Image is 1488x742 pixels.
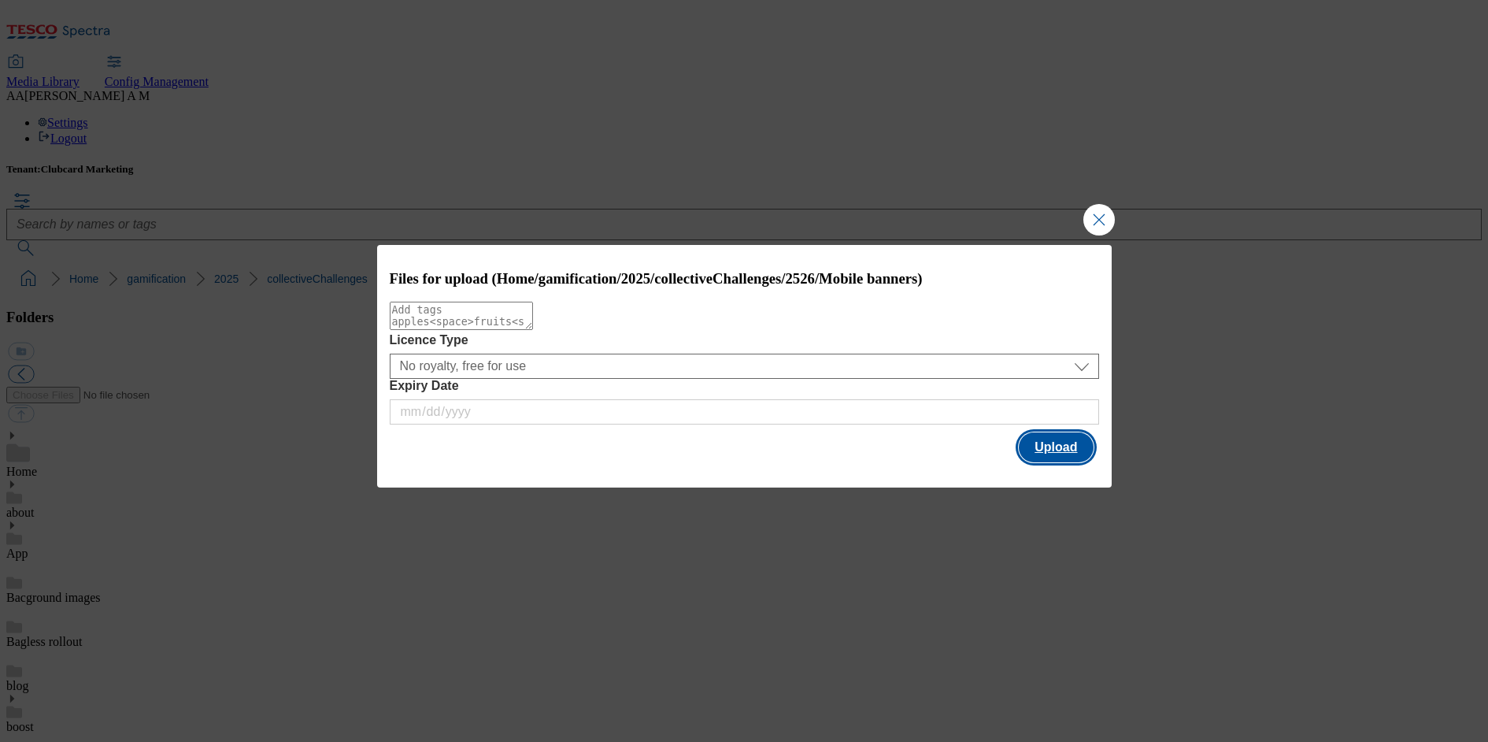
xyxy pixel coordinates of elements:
div: Modal [377,245,1112,488]
label: Licence Type [390,333,1099,347]
label: Expiry Date [390,379,1099,393]
button: Upload [1019,432,1093,462]
h3: Files for upload (Home/gamification/2025/collectiveChallenges/2526/Mobile banners) [390,270,1099,288]
button: Close Modal [1083,204,1115,236]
